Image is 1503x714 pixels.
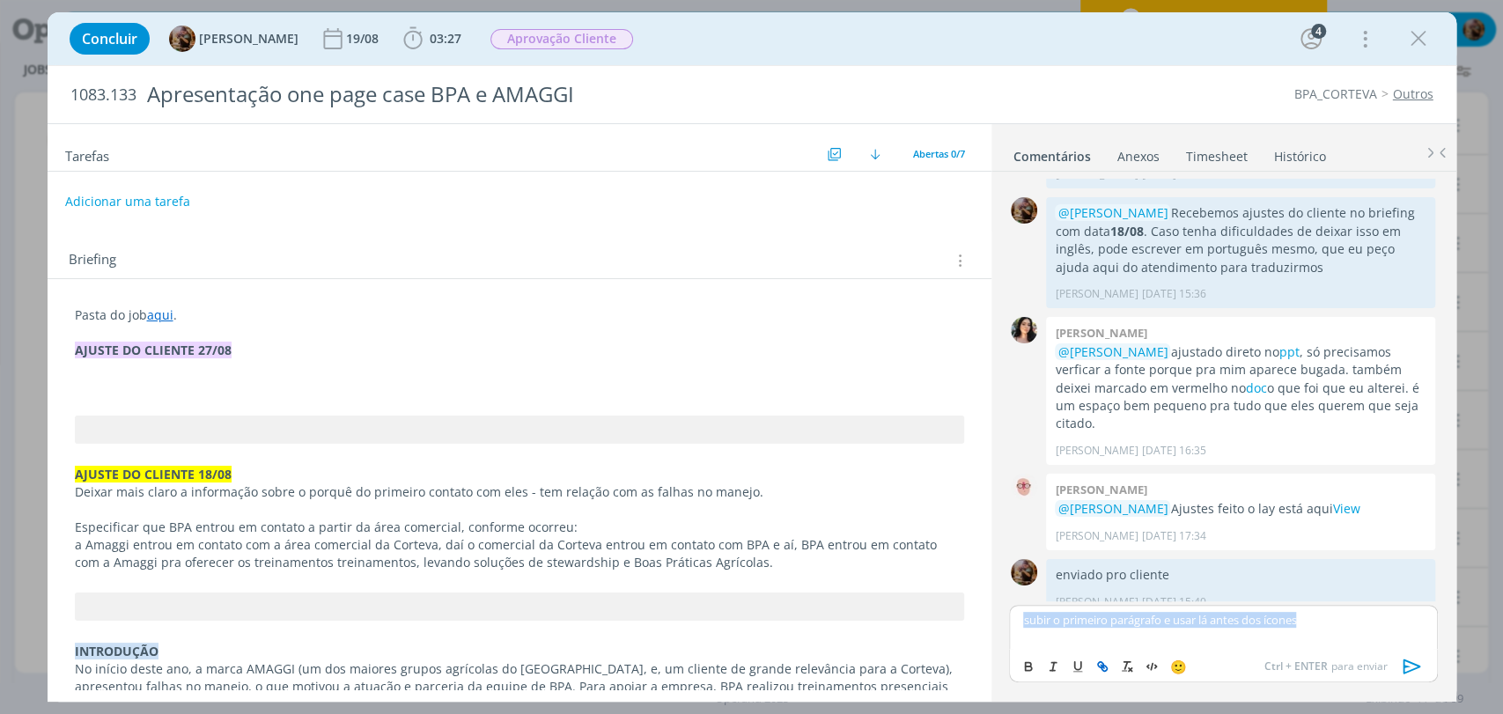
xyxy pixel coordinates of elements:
span: 03:27 [430,30,461,47]
a: View [1332,500,1359,517]
strong: INTRODUÇÃO [75,643,158,659]
p: Especificar que BPA entrou em contato a partir da área comercial, conforme ocorreu: [75,519,964,536]
p: Deixar mais claro a informação sobre o porquê do primeiro contato com eles - tem relação com as f... [75,483,964,501]
div: 4 [1311,24,1326,39]
span: @[PERSON_NAME] [1057,204,1168,221]
p: enviado pro cliente [1055,566,1426,584]
p: [PERSON_NAME] [1055,443,1138,459]
button: 🙂 [1165,656,1190,677]
div: dialog [48,12,1456,702]
span: Briefing [69,249,116,272]
b: [PERSON_NAME] [1055,325,1146,341]
p: ajustado direto no , só precisamos verficar a fonte porque pra mim aparece bugada. também deixei ... [1055,343,1426,433]
button: A[PERSON_NAME] [169,26,298,52]
p: a Amaggi entrou em contato com a área comercial da Corteva, daí o comercial da Corteva entrou em ... [75,536,964,571]
div: Anexos [1117,148,1160,166]
p: [PERSON_NAME] [1055,286,1138,302]
a: Comentários [1013,140,1092,166]
img: A [169,26,195,52]
p: Ajustes feito o lay está aqui [1055,500,1426,518]
button: 4 [1297,25,1325,53]
span: [DATE] 15:40 [1141,594,1205,610]
span: [DATE] 17:34 [1141,528,1205,544]
div: Apresentação one page case BPA e AMAGGI [140,73,858,116]
p: Recebemos ajustes do cliente no briefing com data . Caso tenha dificuldades de deixar isso em ing... [1055,204,1426,276]
p: [PERSON_NAME] [1055,594,1138,610]
a: doc [1245,379,1266,396]
a: Outros [1393,85,1433,102]
span: Abertas 0/7 [913,147,965,160]
p: subir o primeiro parágrafo e usar lá antes dos ícones [1023,612,1423,628]
strong: 18/08 [1109,223,1143,239]
strong: AJUSTE DO CLIENTE 27/08 [75,342,232,358]
span: @[PERSON_NAME] [1057,500,1168,517]
a: BPA_CORTEVA [1294,85,1377,102]
img: A [1011,474,1037,500]
span: 1083.133 [70,85,136,105]
span: Ctrl + ENTER [1264,659,1331,674]
b: [PERSON_NAME] [1055,482,1146,497]
strong: AJUSTE DO CLIENTE 18/08 [75,466,232,482]
button: Adicionar uma tarefa [64,186,191,217]
a: aqui [147,306,173,323]
button: 03:27 [399,25,466,53]
span: Concluir [82,32,137,46]
a: ppt [1278,343,1299,360]
img: A [1011,559,1037,585]
div: 19/08 [346,33,382,45]
span: para enviar [1264,659,1388,674]
span: @[PERSON_NAME] [1057,343,1168,360]
span: [DATE] 15:36 [1141,286,1205,302]
img: T [1011,317,1037,343]
span: Tarefas [65,144,109,165]
p: Pasta do job . [75,306,964,324]
img: A [1011,197,1037,224]
p: No início deste ano, a marca AMAGGI (um dos maiores grupos agrícolas do [GEOGRAPHIC_DATA], e, um ... [75,660,964,713]
a: Timesheet [1185,140,1249,166]
span: 🙂 [1169,658,1186,675]
button: Concluir [70,23,150,55]
img: arrow-down.svg [870,149,880,159]
button: Aprovação Cliente [490,28,634,50]
p: [PERSON_NAME] [1055,528,1138,544]
span: Aprovação Cliente [490,29,633,49]
span: [PERSON_NAME] [199,33,298,45]
span: [DATE] 16:35 [1141,443,1205,459]
a: Histórico [1273,140,1327,166]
